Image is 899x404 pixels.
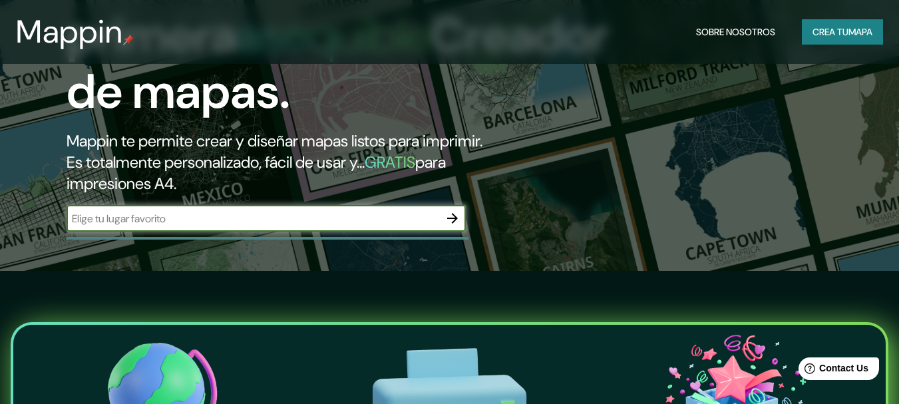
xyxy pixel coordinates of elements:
[848,26,872,38] font: mapa
[781,352,884,389] iframe: Help widget launcher
[696,26,775,38] font: Sobre nosotros
[67,152,365,172] font: Es totalmente personalizado, fácil de usar y...
[123,35,134,45] img: pin de mapeo
[365,152,415,172] font: GRATIS
[802,19,883,45] button: Crea tumapa
[691,19,781,45] button: Sobre nosotros
[67,130,482,151] font: Mappin te permite crear y diseñar mapas listos para imprimir.
[67,152,446,194] font: para impresiones A4.
[67,211,439,226] input: Elige tu lugar favorito
[16,11,123,53] font: Mappin
[812,26,848,38] font: Crea tu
